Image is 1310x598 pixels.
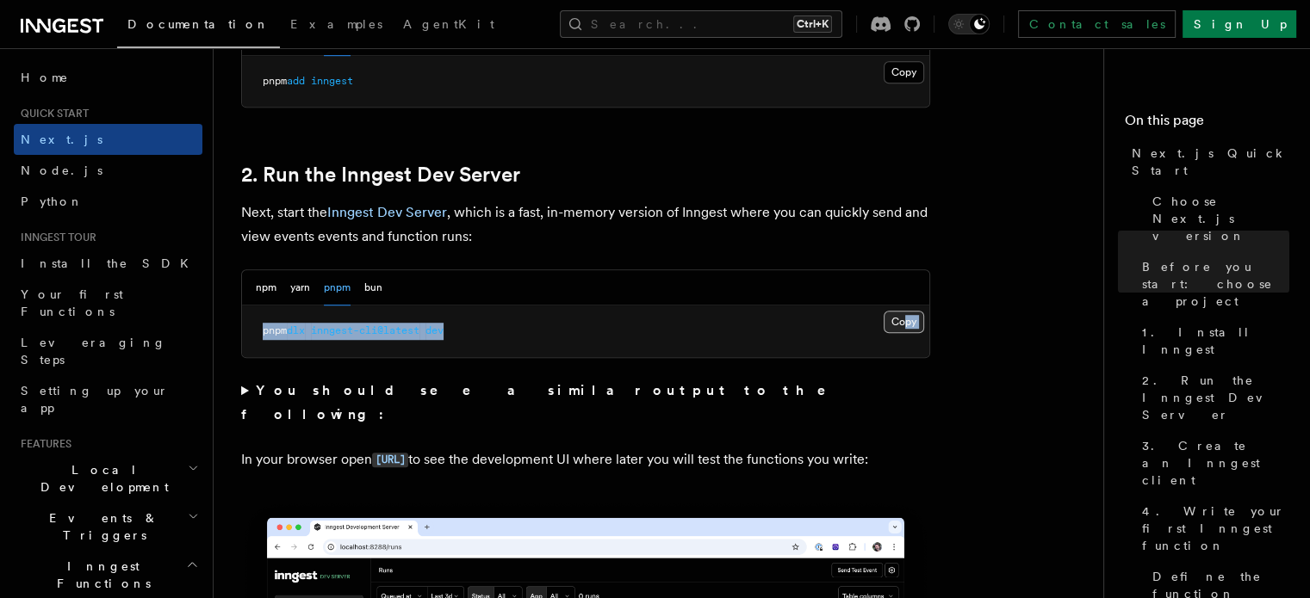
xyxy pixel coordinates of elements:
span: Before you start: choose a project [1142,258,1289,310]
button: yarn [290,270,310,305]
span: Inngest tour [14,231,96,244]
a: Your first Functions [14,279,202,327]
button: npm [256,270,276,305]
a: Before you start: choose a project [1135,251,1289,317]
a: 4. Write your first Inngest function [1135,496,1289,561]
a: Choose Next.js version [1145,186,1289,251]
a: 3. Create an Inngest client [1135,430,1289,496]
button: Search...Ctrl+K [560,10,842,38]
button: Copy [884,311,924,333]
a: Node.js [14,155,202,186]
button: Copy [884,61,924,83]
span: Install the SDK [21,256,199,270]
button: pnpm [324,270,351,305]
button: Local Development [14,454,202,502]
a: Examples [280,5,393,46]
span: Examples [290,17,382,31]
span: Features [14,437,71,451]
span: 3. Create an Inngest client [1142,437,1289,489]
a: Documentation [117,5,280,48]
a: Python [14,186,202,217]
button: Events & Triggers [14,502,202,551]
span: Documentation [127,17,270,31]
span: Python [21,194,84,208]
span: Next.js Quick Start [1132,145,1289,179]
span: Node.js [21,163,102,177]
h4: On this page [1125,110,1289,138]
p: Next, start the , which is a fast, in-memory version of Inngest where you can quickly send and vi... [241,200,930,249]
span: 2. Run the Inngest Dev Server [1142,372,1289,423]
span: Local Development [14,461,188,496]
span: AgentKit [403,17,494,31]
span: pnpm [263,75,287,87]
a: Leveraging Steps [14,327,202,375]
span: Events & Triggers [14,509,188,544]
span: 1. Install Inngest [1142,324,1289,358]
a: 2. Run the Inngest Dev Server [241,163,520,187]
span: Leveraging Steps [21,336,166,367]
span: inngest-cli@latest [311,324,419,336]
span: pnpm [263,324,287,336]
span: Next.js [21,133,102,146]
a: Home [14,62,202,93]
span: Choose Next.js version [1152,193,1289,244]
span: inngest [311,75,353,87]
kbd: Ctrl+K [793,15,832,33]
span: dev [425,324,444,336]
p: In your browser open to see the development UI where later you will test the functions you write: [241,447,930,472]
a: Inngest Dev Server [327,204,447,220]
code: [URL] [372,453,408,467]
span: Quick start [14,107,89,120]
a: 2. Run the Inngest Dev Server [1135,365,1289,430]
span: Your first Functions [21,287,123,318]
span: Inngest Functions [14,558,186,592]
a: Install the SDK [14,248,202,279]
a: Contact sales [1018,10,1176,38]
button: Toggle dark mode [948,14,990,34]
strong: You should see a similar output to the following: [241,382,850,422]
a: Next.js [14,124,202,155]
summary: You should see a similar output to the following: [241,379,930,427]
a: [URL] [372,451,408,467]
span: add [287,75,305,87]
span: Setting up your app [21,384,169,415]
a: Setting up your app [14,375,202,423]
span: 4. Write your first Inngest function [1142,502,1289,554]
a: Next.js Quick Start [1125,138,1289,186]
span: dlx [287,324,305,336]
a: AgentKit [393,5,505,46]
button: bun [364,270,382,305]
span: Home [21,69,69,86]
a: Sign Up [1183,10,1296,38]
a: 1. Install Inngest [1135,317,1289,365]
